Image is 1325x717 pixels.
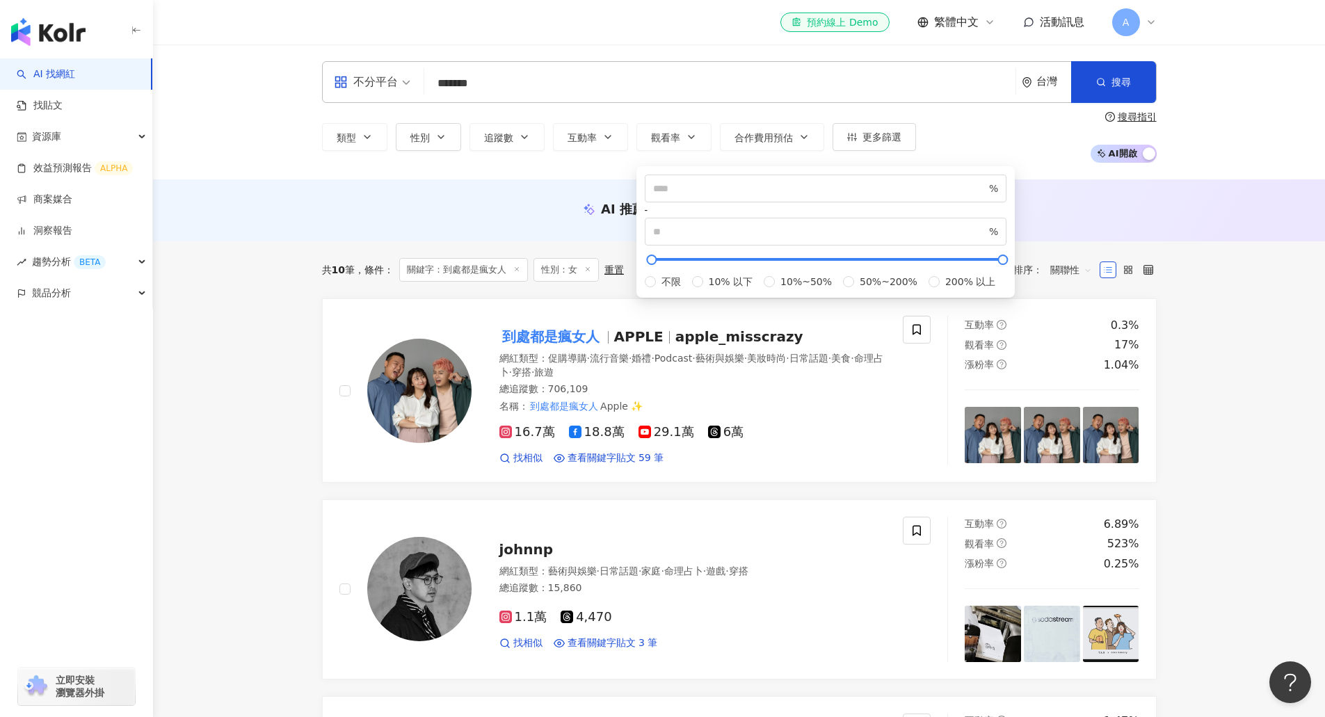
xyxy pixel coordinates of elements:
div: 排序： [1013,259,1100,281]
span: rise [17,257,26,267]
span: · [531,366,534,378]
mark: 到處都是瘋女人 [499,325,602,348]
span: · [828,353,831,364]
span: Apple ✨ [600,401,643,412]
span: · [597,565,600,577]
a: 商案媒合 [17,193,72,207]
span: · [786,353,789,364]
span: 遊戲 [706,565,725,577]
iframe: Help Scout Beacon - Open [1269,661,1311,703]
a: 洞察報告 [17,224,72,238]
span: 旅遊 [534,366,554,378]
span: 合作費用預估 [734,132,793,143]
a: 預約線上 Demo [780,13,889,32]
span: 穿搭 [512,366,531,378]
span: 藝術與娛樂 [696,353,744,364]
mark: 到處都是瘋女人 [529,398,601,414]
span: johnnp [499,541,554,558]
div: 搜尋指引 [1118,111,1157,122]
span: question-circle [997,558,1006,568]
span: 競品分析 [32,277,71,309]
span: question-circle [997,340,1006,350]
div: 17% [1114,337,1139,353]
span: · [661,565,664,577]
a: KOL Avatarjohnnp網紅類型：藝術與娛樂·日常話題·家庭·命理占卜·遊戲·穿搭總追蹤數：15,8601.1萬4,470找相似查看關鍵字貼文 3 筆互動率question-circle... [322,499,1157,679]
span: 16.7萬 [499,425,555,440]
img: logo [11,18,86,46]
span: 觀看率 [651,132,680,143]
img: post-image [1024,407,1080,463]
img: post-image [965,606,1021,662]
span: 互動率 [965,518,994,529]
button: 性別 [396,123,461,151]
img: KOL Avatar [367,537,472,641]
div: 1.04% [1104,357,1139,373]
span: question-circle [997,320,1006,330]
span: 觀看率 [965,339,994,351]
a: 查看關鍵字貼文 59 筆 [554,451,664,465]
img: post-image [1024,606,1080,662]
span: 美妝時尚 [747,353,786,364]
div: 0.25% [1104,556,1139,572]
div: 總追蹤數 ： 706,109 [499,382,887,396]
span: 日常話題 [600,565,639,577]
span: Podcast [655,353,692,364]
a: 效益預測報告ALPHA [17,161,133,175]
div: 網紅類型 ： [499,565,887,579]
div: 0.3% [1111,318,1139,333]
span: · [639,565,641,577]
span: apple_misscrazy [675,328,803,345]
button: 合作費用預估 [720,123,824,151]
button: 類型 [322,123,387,151]
span: 50%~200% [854,274,923,289]
span: 關鍵字：到處都是瘋女人 [399,258,528,282]
span: 追蹤數 [484,132,513,143]
div: 預約線上 Demo [792,15,878,29]
span: 關聯性 [1050,259,1092,281]
div: 523% [1107,536,1139,551]
span: 日常話題 [789,353,828,364]
span: · [851,353,853,364]
span: APPLE [614,328,664,345]
span: 18.8萬 [569,425,625,440]
span: · [509,366,512,378]
button: 互動率 [553,123,628,151]
img: KOL Avatar [367,339,472,443]
span: 穿搭 [729,565,748,577]
div: 重置 [604,264,624,275]
button: 搜尋 [1071,61,1156,103]
span: 10% 以下 [703,274,759,289]
span: 資源庫 [32,121,61,152]
span: 找相似 [513,636,543,650]
span: appstore [334,75,348,89]
span: · [692,353,695,364]
span: 活動訊息 [1040,15,1084,29]
span: A [1123,15,1130,30]
span: 趨勢分析 [32,246,106,277]
span: 命理占卜 [664,565,703,577]
span: 美食 [831,353,851,364]
span: 立即安裝 瀏覽器外掛 [56,674,104,699]
div: 不分平台 [334,71,398,93]
span: % [989,181,998,196]
span: 命理占卜 [499,353,883,378]
span: % [989,224,998,239]
span: 名稱 ： [499,398,643,414]
span: · [703,565,706,577]
img: post-image [1083,606,1139,662]
span: 互動率 [568,132,597,143]
span: 搜尋 [1111,76,1131,88]
a: 找貼文 [17,99,63,113]
span: 性別：女 [533,258,599,282]
div: 6.89% [1104,517,1139,532]
span: · [651,353,654,364]
span: 婚禮 [632,353,651,364]
span: · [629,353,632,364]
span: 29.1萬 [639,425,694,440]
a: searchAI 找網紅 [17,67,75,81]
button: 觀看率 [636,123,712,151]
img: post-image [1083,407,1139,463]
span: · [744,353,747,364]
span: 流行音樂 [590,353,629,364]
span: question-circle [997,519,1006,529]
